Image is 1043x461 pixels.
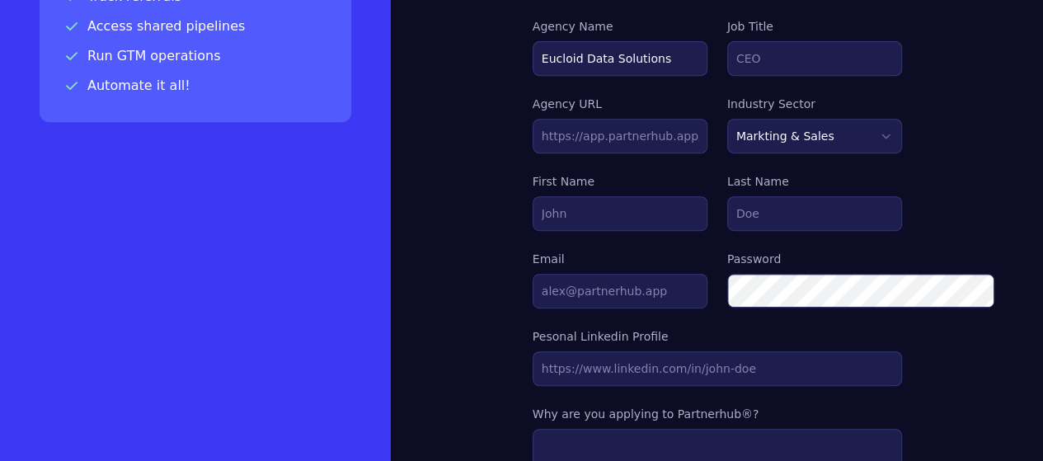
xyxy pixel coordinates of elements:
input: John [533,196,707,231]
label: Agency URL [533,96,707,112]
input: alex@partnerhub.app [533,274,707,308]
label: First Name [533,173,707,190]
label: Job Title [727,18,902,35]
input: CEO [727,41,902,76]
p: Run GTM operations [66,46,325,66]
label: Pesonal Linkedin Profile [533,328,902,345]
p: Access shared pipelines [66,16,325,36]
label: Email [533,251,707,267]
input: https://www.linkedin.com/in/john-doe [533,351,902,386]
label: Agency Name [533,18,707,35]
p: Automate it all! [66,76,325,96]
input: Partnerhub® [533,41,707,76]
input: Doe [727,196,902,231]
input: https://app.partnerhub.app/ [533,119,707,153]
label: Industry Sector [727,96,902,112]
label: Why are you applying to Partnerhub®? [533,406,902,422]
label: Last Name [727,173,902,190]
label: Password [727,251,902,267]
